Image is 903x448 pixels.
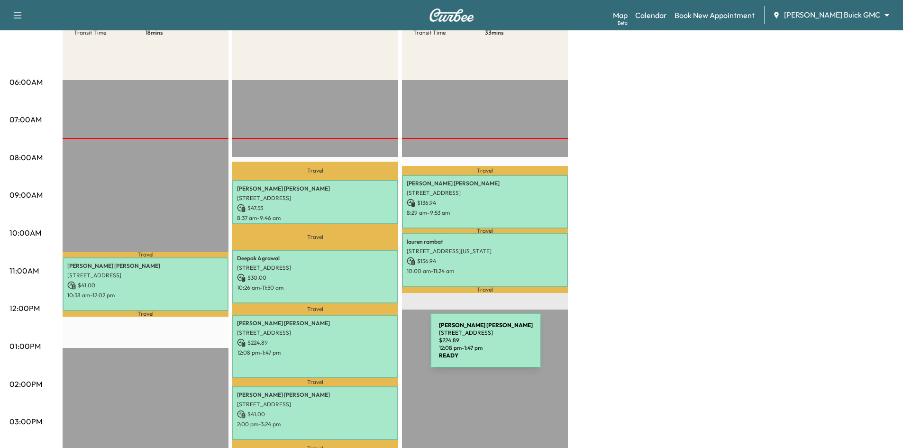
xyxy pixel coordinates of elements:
p: $ 41.00 [237,410,393,419]
p: Travel [63,252,228,257]
p: 03:00PM [9,416,42,427]
p: Deepak Agrawal [237,255,393,262]
p: [PERSON_NAME] [PERSON_NAME] [237,320,393,327]
a: Book New Appointment [675,9,755,21]
p: 07:00AM [9,114,42,125]
p: [STREET_ADDRESS] [237,264,393,272]
p: Travel [232,224,398,250]
p: [STREET_ADDRESS] [237,329,393,337]
p: 10:00AM [9,227,41,238]
p: Travel [232,378,398,386]
p: [PERSON_NAME] [PERSON_NAME] [237,391,393,399]
p: 18 mins [146,29,217,37]
p: $ 41.00 [67,281,224,290]
p: 10:38 am - 12:02 pm [67,292,224,299]
p: $ 136.94 [407,257,563,265]
p: 2:00 pm - 3:24 pm [237,421,393,428]
p: [STREET_ADDRESS][US_STATE] [407,247,563,255]
p: 01:00PM [9,340,41,352]
p: 12:08 pm - 1:47 pm [237,349,393,357]
p: Travel [402,166,568,175]
p: 33 mins [485,29,556,37]
p: [PERSON_NAME] [PERSON_NAME] [407,180,563,187]
p: 12:00PM [9,302,40,314]
p: [STREET_ADDRESS] [237,401,393,408]
p: [STREET_ADDRESS] [67,272,224,279]
p: $ 30.00 [237,274,393,282]
p: Travel [402,229,568,233]
p: 08:00AM [9,152,43,163]
div: Beta [618,19,628,27]
p: Travel [232,303,398,315]
p: 8:29 am - 9:53 am [407,209,563,217]
p: lauren rambat [407,238,563,246]
a: MapBeta [613,9,628,21]
p: [STREET_ADDRESS] [407,189,563,197]
p: 06:00AM [9,76,43,88]
p: $ 47.53 [237,204,393,212]
p: Travel [232,162,398,180]
p: [PERSON_NAME] [PERSON_NAME] [237,185,393,192]
span: [PERSON_NAME] Buick GMC [784,9,880,20]
p: $ 136.94 [407,199,563,207]
p: Travel [63,311,228,317]
p: 02:00PM [9,378,42,390]
p: Transit Time [74,29,146,37]
p: 8:37 am - 9:46 am [237,214,393,222]
p: [STREET_ADDRESS] [237,194,393,202]
p: $ 224.89 [237,338,393,347]
p: 09:00AM [9,189,43,201]
p: 10:00 am - 11:24 am [407,267,563,275]
p: 11:00AM [9,265,39,276]
img: Curbee Logo [429,9,474,22]
p: [PERSON_NAME] [PERSON_NAME] [67,262,224,270]
p: Travel [402,287,568,293]
p: 10:26 am - 11:50 am [237,284,393,292]
p: Transit Time [413,29,485,37]
a: Calendar [635,9,667,21]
